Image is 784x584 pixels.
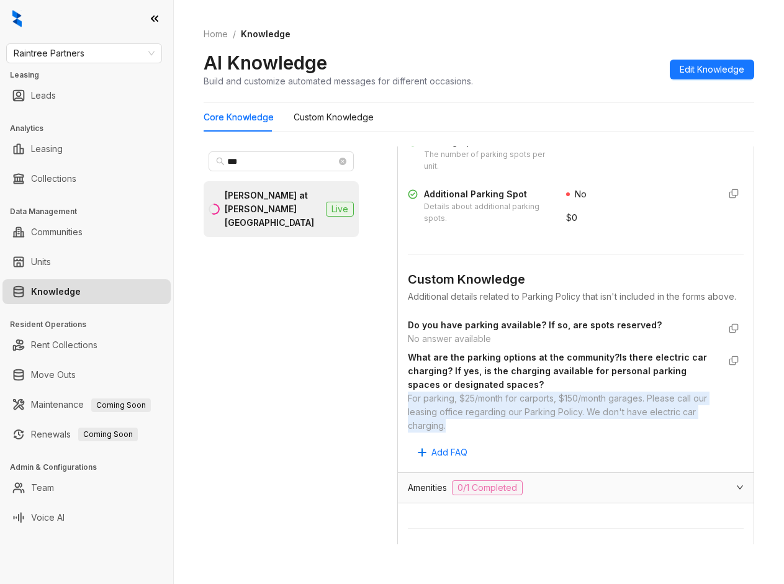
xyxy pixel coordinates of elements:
div: Additional Parking Spot [424,187,551,201]
li: Move Outs [2,362,171,387]
li: Knowledge [2,279,171,304]
h2: AI Knowledge [204,51,327,74]
span: Coming Soon [78,428,138,441]
a: Leads [31,83,56,108]
div: Custom Knowledge [408,270,744,289]
a: Voice AI [31,505,65,530]
li: Units [2,249,171,274]
h3: Admin & Configurations [10,462,173,473]
img: logo [12,10,22,27]
h3: Resident Operations [10,319,173,330]
strong: Do you have parking available? If so, are spots reserved? [408,320,662,330]
div: Core Knowledge [204,110,274,124]
div: Custom Knowledge [294,110,374,124]
span: No [575,189,587,199]
h3: Leasing [10,70,173,81]
div: Build and customize automated messages for different occasions. [204,74,473,88]
a: Home [201,27,230,41]
span: Raintree Partners [14,44,155,63]
li: Leasing [2,137,171,161]
a: Leasing [31,137,63,161]
li: Rent Collections [2,333,171,357]
li: / [233,27,236,41]
li: Maintenance [2,392,171,417]
a: Rent Collections [31,333,97,357]
strong: What are the parking options at the community?Is there electric car charging? If yes, is the char... [408,352,707,390]
li: Leads [2,83,171,108]
div: The number of parking spots per unit. [424,149,551,173]
a: RenewalsComing Soon [31,422,138,447]
span: close-circle [339,158,346,165]
span: $ 0 [566,211,577,225]
button: Add FAQ [408,442,477,462]
h3: Data Management [10,206,173,217]
div: No answer available [408,332,719,346]
div: Details about additional parking spots. [424,201,551,225]
span: Live [326,202,354,217]
div: Amenities0/1 Completed [398,473,754,503]
span: expanded [736,483,744,491]
li: Communities [2,220,171,245]
h3: Analytics [10,123,173,134]
span: Edit Knowledge [680,63,744,76]
li: Team [2,475,171,500]
a: Team [31,475,54,500]
div: [PERSON_NAME] at [PERSON_NAME][GEOGRAPHIC_DATA] [225,189,321,230]
a: Communities [31,220,83,245]
div: For parking, $25/month for carports, $150/month garages. Please call our leasing office regarding... [408,392,719,433]
span: Coming Soon [91,398,151,412]
a: Units [31,249,51,274]
a: Move Outs [31,362,76,387]
button: Edit Knowledge [670,60,754,79]
a: Collections [31,166,76,191]
span: 0/1 Completed [452,480,523,495]
span: Amenities [408,481,447,495]
span: search [216,157,225,166]
span: Knowledge [241,29,291,39]
div: Additional details related to Parking Policy that isn't included in the forms above. [408,290,744,303]
div: Custom Knowledge [408,544,744,563]
li: Voice AI [2,505,171,530]
li: Renewals [2,422,171,447]
a: Knowledge [31,279,81,304]
li: Collections [2,166,171,191]
span: Add FAQ [431,446,467,459]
